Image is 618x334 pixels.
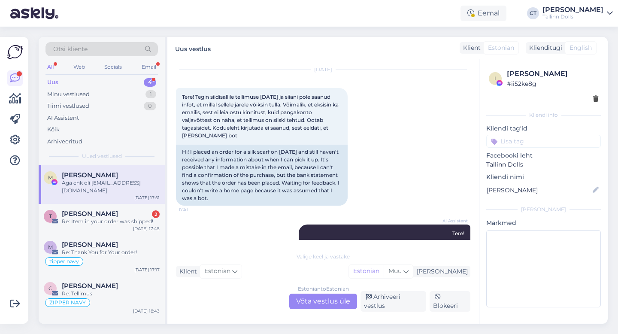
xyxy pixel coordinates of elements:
[507,79,598,88] div: # ii52ke8g
[49,213,52,219] span: T
[486,219,601,228] p: Märkmed
[53,45,88,54] span: Otsi kliente
[49,300,86,305] span: ZIPPER NAVY
[298,285,349,293] div: Estonian to Estonian
[486,124,601,133] p: Kliendi tag'id
[133,225,160,232] div: [DATE] 17:45
[507,69,598,79] div: [PERSON_NAME]
[570,43,592,52] span: English
[49,259,79,264] span: zipper navy
[134,267,160,273] div: [DATE] 17:17
[62,218,160,225] div: Re: Item in your order was shipped!
[360,291,426,312] div: Arhiveeri vestlus
[436,218,468,224] span: AI Assistent
[176,66,470,73] div: [DATE]
[145,90,156,99] div: 1
[486,135,601,148] input: Lisa tag
[47,90,90,99] div: Minu vestlused
[62,171,118,179] span: Mai Loogna
[62,290,160,298] div: Re: Tellimus
[48,285,52,291] span: C
[82,152,122,160] span: Uued vestlused
[460,43,481,52] div: Klient
[62,241,118,249] span: Madli Tammetalu
[486,160,601,169] p: Tallinn Dolls
[47,114,79,122] div: AI Assistent
[486,206,601,213] div: [PERSON_NAME]
[494,75,496,82] span: i
[144,78,156,87] div: 4
[430,291,470,312] div: Blokeeri
[62,179,160,194] div: Aga ehk oli [EMAIL_ADDRESS][DOMAIN_NAME]
[134,194,160,201] div: [DATE] 17:51
[45,61,55,73] div: All
[103,61,124,73] div: Socials
[62,249,160,256] div: Re: Thank You for Your order!
[486,151,601,160] p: Facebooki leht
[48,244,53,250] span: M
[487,185,591,195] input: Lisa nimi
[460,6,506,21] div: Eemal
[48,174,53,181] span: M
[72,61,87,73] div: Web
[47,125,60,134] div: Kõik
[542,6,613,20] a: [PERSON_NAME]Tallinn Dolls
[47,137,82,146] div: Arhiveeritud
[349,265,384,278] div: Estonian
[176,267,197,276] div: Klient
[179,206,211,213] span: 17:51
[152,210,160,218] div: 2
[388,267,402,275] span: Muu
[542,13,603,20] div: Tallinn Dolls
[47,102,89,110] div: Tiimi vestlused
[133,308,160,314] div: [DATE] 18:43
[413,267,468,276] div: [PERSON_NAME]
[47,78,58,87] div: Uus
[486,173,601,182] p: Kliendi nimi
[527,7,539,19] div: CT
[204,267,230,276] span: Estonian
[542,6,603,13] div: [PERSON_NAME]
[144,102,156,110] div: 0
[7,44,23,60] img: Askly Logo
[175,42,211,54] label: Uus vestlus
[176,253,470,261] div: Valige keel ja vastake
[526,43,562,52] div: Klienditugi
[289,294,357,309] div: Võta vestlus üle
[182,94,340,139] span: Tere! Tegin siidisallile tellimuse [DATE] ja siiani pole saanud infot, et millal sellele järele v...
[62,210,118,218] span: Taisi Merelaht
[140,61,158,73] div: Email
[62,282,118,290] span: Cerlin Pesti
[176,145,348,206] div: Hi! I placed an order for a silk scarf on [DATE] and still haven't received any information about...
[486,111,601,119] div: Kliendi info
[488,43,514,52] span: Estonian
